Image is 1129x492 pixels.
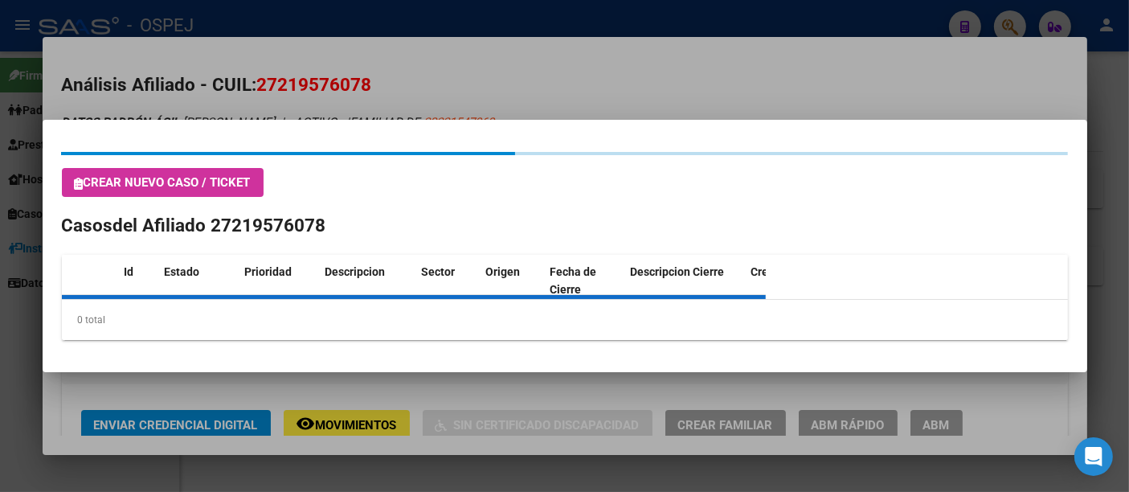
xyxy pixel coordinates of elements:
[62,168,264,197] button: Crear nuevo caso / ticket
[544,255,624,308] datatable-header-cell: Fecha de Cierre
[239,255,319,308] datatable-header-cell: Prioridad
[415,255,480,308] datatable-header-cell: Sector
[624,255,745,308] datatable-header-cell: Descripcion Cierre
[486,265,521,278] span: Origen
[480,255,544,308] datatable-header-cell: Origen
[113,215,326,236] span: del Afiliado 27219576078
[62,300,1068,340] div: 0 total
[745,255,825,308] datatable-header-cell: Creado
[422,265,456,278] span: Sector
[125,265,134,278] span: Id
[1074,437,1113,476] div: Open Intercom Messenger
[118,255,158,308] datatable-header-cell: Id
[325,265,386,278] span: Descripcion
[631,265,725,278] span: Descripcion Cierre
[158,255,239,308] datatable-header-cell: Estado
[550,265,597,297] span: Fecha de Cierre
[751,265,788,278] span: Creado
[62,212,1068,240] h2: Casos
[319,255,415,308] datatable-header-cell: Descripcion
[75,175,251,190] span: Crear nuevo caso / ticket
[165,265,200,278] span: Estado
[245,265,292,278] span: Prioridad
